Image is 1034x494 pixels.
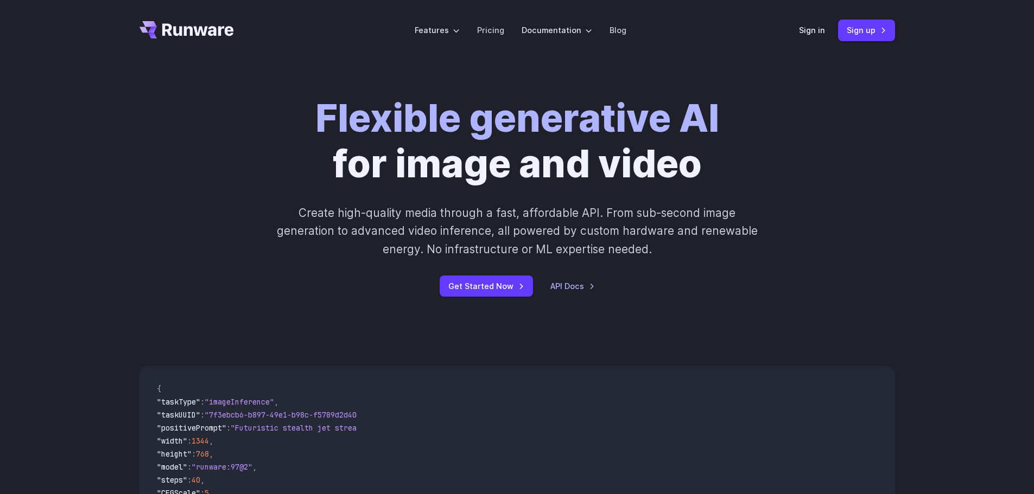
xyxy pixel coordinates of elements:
span: : [200,410,205,420]
a: Pricing [477,24,504,36]
span: "steps" [157,475,187,485]
span: , [209,436,213,446]
span: "taskUUID" [157,410,200,420]
span: , [252,462,257,472]
span: "height" [157,449,192,459]
label: Documentation [522,24,592,36]
span: "7f3ebcb6-b897-49e1-b98c-f5789d2d40d7" [205,410,370,420]
span: "Futuristic stealth jet streaking through a neon-lit cityscape with glowing purple exhaust" [231,423,626,433]
span: : [200,397,205,407]
a: API Docs [550,280,595,292]
span: : [187,436,192,446]
span: 768 [196,449,209,459]
span: : [187,475,192,485]
h1: for image and video [315,95,719,187]
span: 40 [192,475,200,485]
span: "taskType" [157,397,200,407]
span: : [187,462,192,472]
a: Get Started Now [440,275,533,297]
span: { [157,384,161,394]
span: "runware:97@2" [192,462,252,472]
span: "imageInference" [205,397,274,407]
span: : [226,423,231,433]
span: "positivePrompt" [157,423,226,433]
span: : [192,449,196,459]
span: , [200,475,205,485]
a: Sign up [838,20,895,41]
span: , [274,397,278,407]
span: 1344 [192,436,209,446]
label: Features [415,24,460,36]
span: , [209,449,213,459]
a: Sign in [799,24,825,36]
span: "model" [157,462,187,472]
a: Go to / [139,21,234,39]
strong: Flexible generative AI [315,95,719,141]
a: Blog [610,24,626,36]
span: "width" [157,436,187,446]
p: Create high-quality media through a fast, affordable API. From sub-second image generation to adv... [275,204,759,258]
